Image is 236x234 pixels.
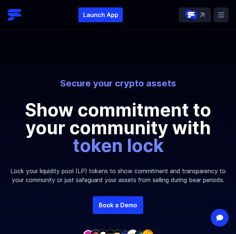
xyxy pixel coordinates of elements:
[6,101,230,155] p: Show commitment to your community with
[6,78,230,89] p: Secure your crypto assets
[73,135,164,156] span: token lock
[185,9,197,21] img: streamflow-logo-circle.png
[211,209,229,227] div: Open Intercom Messenger
[7,7,22,22] img: Streamflow Logo
[78,7,123,22] button: Launch App
[200,13,204,17] img: top-right-arrow.svg
[93,196,143,214] a: Book a Demo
